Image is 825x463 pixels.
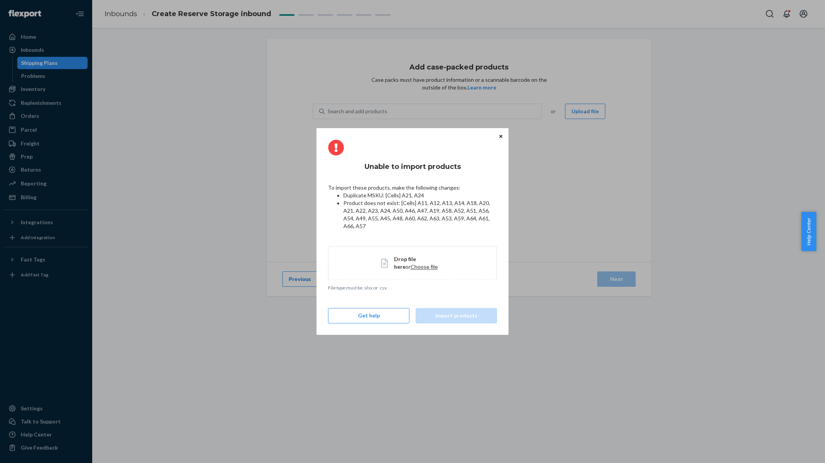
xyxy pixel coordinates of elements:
[328,184,497,192] p: To import these products, make the following changes:
[328,308,409,324] button: Get help
[328,284,497,291] p: File type must be .xlsx or .csv
[343,192,497,199] li: Duplicate MSKU : [Cells] A21, A24
[411,263,438,270] span: Choose file
[416,308,497,324] button: Import products
[394,256,416,270] span: Drop file here
[343,199,497,230] li: Product does not exist : [Cells] A11, A12, A13, A14, A18, A20, A21, A22, A23, A24, A50, A46, A47,...
[497,132,505,140] button: Close
[328,162,497,172] h4: Unable to import products
[406,263,411,270] span: or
